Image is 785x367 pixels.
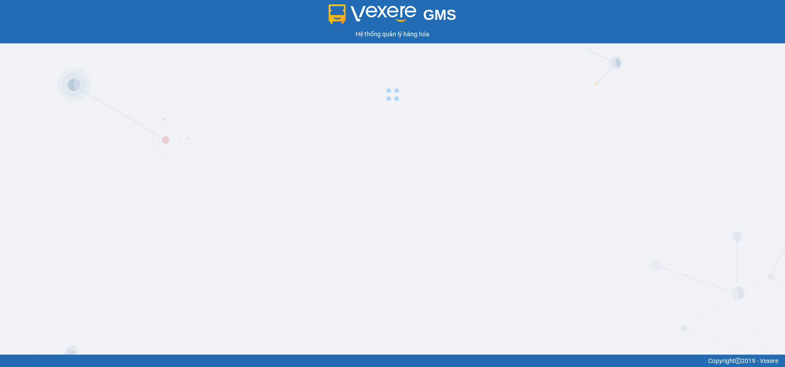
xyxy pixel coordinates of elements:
div: Hệ thống quản lý hàng hóa [2,29,783,39]
span: copyright [735,358,741,364]
span: GMS [423,7,456,23]
a: GMS [329,13,456,20]
img: logo 2 [329,4,416,24]
div: Copyright 2019 - Vexere [7,356,778,366]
